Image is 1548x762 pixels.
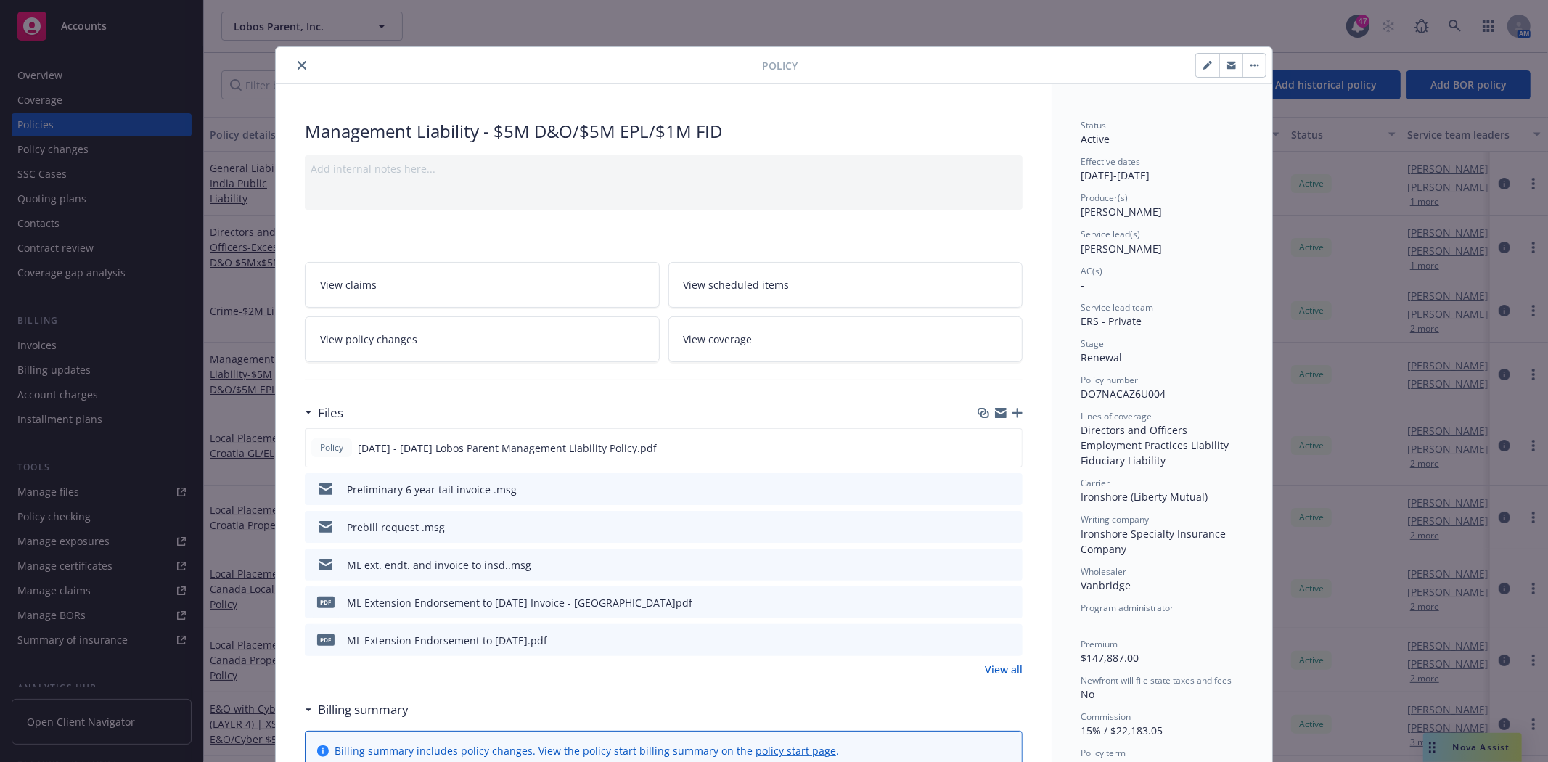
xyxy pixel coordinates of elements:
[1081,565,1126,578] span: Wholesaler
[1081,724,1163,737] span: 15% / $22,183.05
[293,57,311,74] button: close
[980,633,992,648] button: download file
[1081,477,1110,489] span: Carrier
[1004,520,1017,535] button: preview file
[1081,155,1243,183] div: [DATE] - [DATE]
[305,403,343,422] div: Files
[305,262,660,308] a: View claims
[358,441,657,456] span: [DATE] - [DATE] Lobos Parent Management Liability Policy.pdf
[1081,578,1131,592] span: Vanbridge
[318,700,409,719] h3: Billing summary
[347,482,517,497] div: Preliminary 6 year tail invoice .msg
[347,633,547,648] div: ML Extension Endorsement to [DATE].pdf
[980,482,992,497] button: download file
[1081,301,1153,314] span: Service lead team
[1081,337,1104,350] span: Stage
[305,700,409,719] div: Billing summary
[1081,278,1084,292] span: -
[1081,265,1102,277] span: AC(s)
[1004,595,1017,610] button: preview file
[347,557,531,573] div: ML ext. endt. and invoice to insd..msg
[318,403,343,422] h3: Files
[1081,602,1174,614] span: Program administrator
[1081,205,1162,218] span: [PERSON_NAME]
[755,744,836,758] a: policy start page
[1081,422,1243,438] div: Directors and Officers
[1081,674,1232,687] span: Newfront will file state taxes and fees
[684,277,790,292] span: View scheduled items
[1081,438,1243,453] div: Employment Practices Liability
[1081,710,1131,723] span: Commission
[335,743,839,758] div: Billing summary includes policy changes. View the policy start billing summary on the .
[980,520,992,535] button: download file
[317,597,335,607] span: pdf
[1081,314,1142,328] span: ERS - Private
[668,262,1023,308] a: View scheduled items
[320,332,417,347] span: View policy changes
[1081,374,1138,386] span: Policy number
[1081,132,1110,146] span: Active
[762,58,798,73] span: Policy
[1081,387,1166,401] span: DO7NACAZ6U004
[684,332,753,347] span: View coverage
[1081,490,1208,504] span: Ironshore (Liberty Mutual)
[305,316,660,362] a: View policy changes
[1081,119,1106,131] span: Status
[1081,155,1140,168] span: Effective dates
[980,595,992,610] button: download file
[320,277,377,292] span: View claims
[668,316,1023,362] a: View coverage
[1081,192,1128,204] span: Producer(s)
[1081,638,1118,650] span: Premium
[311,161,1017,176] div: Add internal notes here...
[980,441,991,456] button: download file
[1081,410,1152,422] span: Lines of coverage
[1081,527,1229,556] span: Ironshore Specialty Insurance Company
[1081,687,1094,701] span: No
[1081,242,1162,255] span: [PERSON_NAME]
[347,520,445,535] div: Prebill request .msg
[1081,351,1122,364] span: Renewal
[1003,441,1016,456] button: preview file
[1081,747,1126,759] span: Policy term
[1081,513,1149,525] span: Writing company
[1081,228,1140,240] span: Service lead(s)
[985,662,1023,677] a: View all
[1004,482,1017,497] button: preview file
[1004,557,1017,573] button: preview file
[1081,651,1139,665] span: $147,887.00
[1081,615,1084,628] span: -
[317,441,346,454] span: Policy
[317,634,335,645] span: pdf
[1081,453,1243,468] div: Fiduciary Liability
[305,119,1023,144] div: Management Liability - $5M D&O/$5M EPL/$1M FID
[980,557,992,573] button: download file
[347,595,692,610] div: ML Extension Endorsement to [DATE] Invoice - [GEOGRAPHIC_DATA]pdf
[1004,633,1017,648] button: preview file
